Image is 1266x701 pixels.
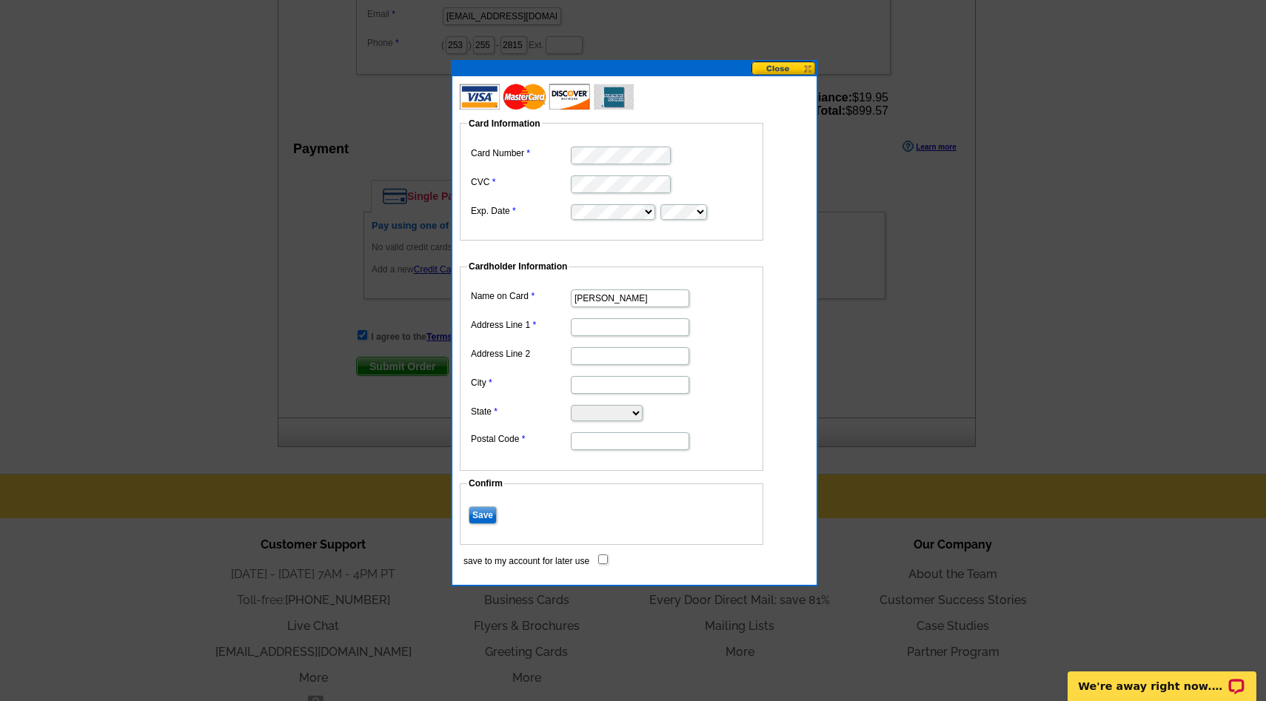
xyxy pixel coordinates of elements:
[460,84,634,110] img: acceptedCards.gif
[471,405,569,418] label: State
[471,376,569,389] label: City
[1058,654,1266,701] iframe: LiveChat chat widget
[463,554,589,568] label: save to my account for later use
[467,117,542,130] legend: Card Information
[467,477,504,490] legend: Confirm
[471,147,569,160] label: Card Number
[471,432,569,446] label: Postal Code
[469,506,497,524] input: Save
[471,289,569,303] label: Name on Card
[471,347,569,360] label: Address Line 2
[471,204,569,218] label: Exp. Date
[471,318,569,332] label: Address Line 1
[467,260,569,273] legend: Cardholder Information
[471,175,569,189] label: CVC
